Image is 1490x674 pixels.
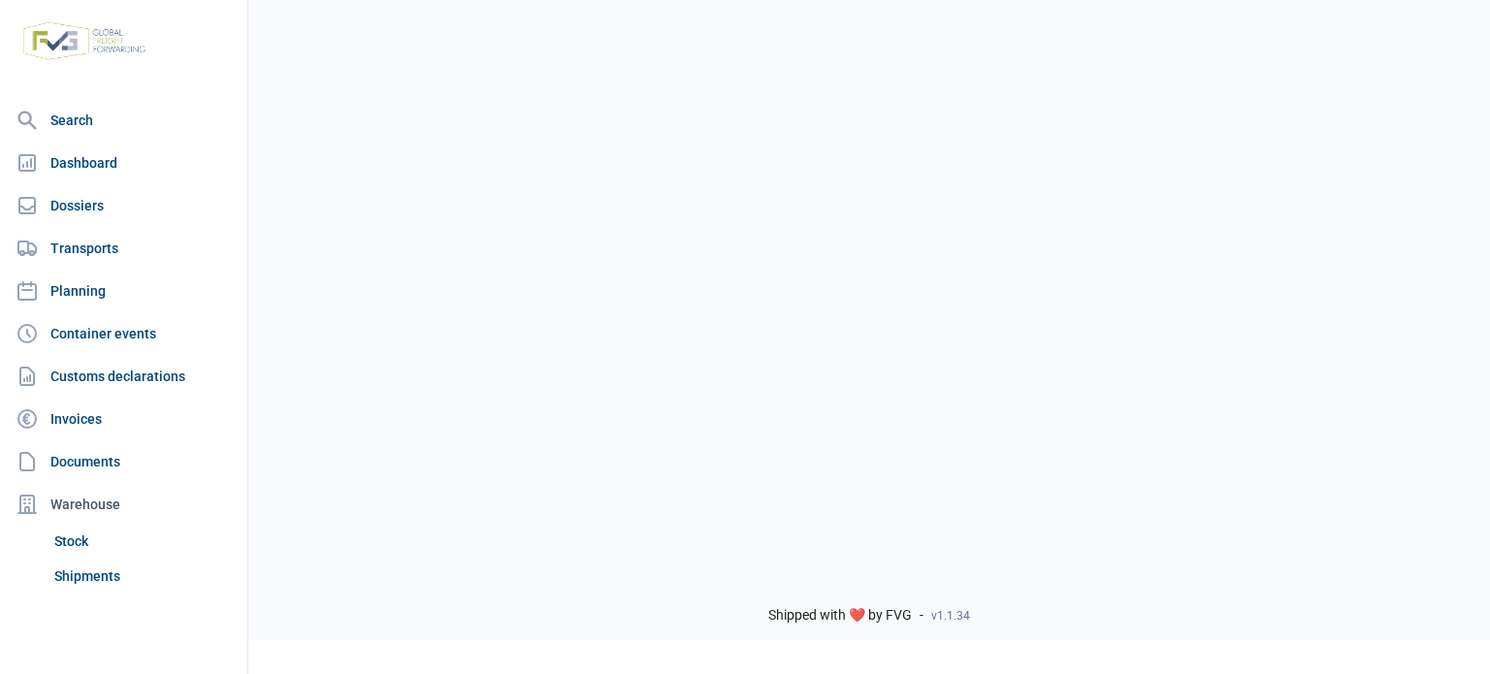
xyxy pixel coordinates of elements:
[920,607,923,625] span: -
[8,229,240,268] a: Transports
[8,186,240,225] a: Dossiers
[47,559,240,594] a: Shipments
[768,607,912,625] span: Shipped with ❤️ by FVG
[931,608,970,624] span: v1.1.34
[8,272,240,310] a: Planning
[16,15,153,68] img: FVG - Global freight forwarding
[8,485,240,524] div: Warehouse
[8,400,240,438] a: Invoices
[8,101,240,140] a: Search
[8,144,240,182] a: Dashboard
[47,524,240,559] a: Stock
[8,357,240,396] a: Customs declarations
[8,442,240,481] a: Documents
[8,314,240,353] a: Container events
